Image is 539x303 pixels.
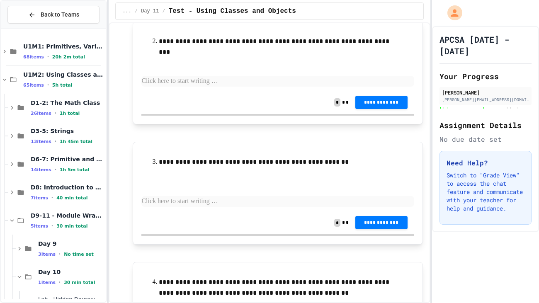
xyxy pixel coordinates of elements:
span: • [59,251,61,257]
span: • [59,279,61,286]
span: 3 items [38,252,56,257]
span: Day 10 [38,268,104,276]
span: 5 items [31,223,48,229]
span: 65 items [23,82,44,88]
span: 68 items [23,54,44,60]
span: Back to Teams [41,10,79,19]
div: My Account [439,3,464,22]
span: 26 items [31,111,51,116]
p: Switch to "Grade View" to access the chat feature and communicate with your teacher for help and ... [447,171,524,213]
span: D8: Introduction to Algorithms [31,184,104,191]
button: Back to Teams [7,6,100,24]
span: Lab - Hidden Figures: Orbital Velocity Calculator [38,296,104,303]
span: • [55,166,56,173]
span: U1M1: Primitives, Variables, Basic I/O [23,43,104,50]
span: 30 min total [56,223,87,229]
span: D9-11 - Module Wrap Up [31,212,104,219]
span: • [51,194,53,201]
span: • [55,138,56,145]
span: Day 11 [141,8,159,15]
span: ... [122,8,131,15]
span: • [55,110,56,116]
div: [PERSON_NAME] [442,89,529,96]
span: • [47,82,49,88]
h2: Your Progress [439,70,532,82]
h2: Assignment Details [439,119,532,131]
span: D3-5: Strings [31,127,104,135]
span: 5h total [52,82,73,88]
span: • [47,53,49,60]
div: No due date set [439,134,532,144]
div: [PERSON_NAME][EMAIL_ADDRESS][DOMAIN_NAME] [442,97,529,103]
span: 1 items [38,280,56,285]
span: D6-7: Primitive and Object Types [31,155,104,163]
span: 20h 2m total [52,54,85,60]
span: 14 items [31,167,51,172]
span: 1h 5m total [60,167,90,172]
span: / [162,8,165,15]
span: / [135,8,138,15]
span: Day 9 [38,240,104,247]
span: D1-2: The Math Class [31,99,104,107]
span: No time set [64,252,94,257]
h3: Need Help? [447,158,524,168]
span: 7 items [31,195,48,201]
span: U1M2: Using Classes and Objects [23,71,104,78]
h1: APCSA [DATE] - [DATE] [439,34,532,57]
span: Test - Using Classes and Objects [169,6,296,16]
span: 1h total [60,111,80,116]
span: 40 min total [56,195,87,201]
span: 13 items [31,139,51,144]
span: 1h 45m total [60,139,92,144]
span: • [51,223,53,229]
span: 30 min total [64,280,95,285]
